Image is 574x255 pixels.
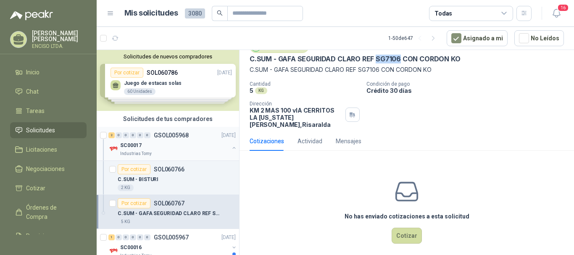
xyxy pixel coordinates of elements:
[336,137,361,146] div: Mensajes
[32,44,87,49] p: ENCISO LTDA.
[10,228,87,244] a: Remisiones
[10,180,87,196] a: Cotizar
[118,176,158,184] p: C.SUM - BISTURI
[116,234,122,240] div: 0
[250,101,342,107] p: Dirección
[144,234,150,240] div: 0
[154,234,189,240] p: GSOL005967
[130,234,136,240] div: 0
[32,30,87,42] p: [PERSON_NAME] [PERSON_NAME]
[97,50,239,111] div: Solicitudes de nuevos compradoresPor cotizarSOL060786[DATE] Juego de estacas solas60 UnidadesPor ...
[10,84,87,100] a: Chat
[108,132,115,138] div: 2
[10,142,87,158] a: Licitaciones
[10,122,87,138] a: Solicitudes
[250,55,460,63] p: C.SUM - GAFA SEGURIDAD CLARO REF SG7106 CON CORDON KO
[108,144,118,154] img: Company Logo
[185,8,205,18] span: 3080
[447,30,508,46] button: Asignado a mi
[124,7,178,19] h1: Mis solicitudes
[154,200,184,206] p: SOL060767
[130,132,136,138] div: 0
[26,68,39,77] span: Inicio
[10,64,87,80] a: Inicio
[120,142,142,150] p: SC00017
[26,164,65,174] span: Negociaciones
[118,198,150,208] div: Por cotizar
[557,4,569,12] span: 16
[10,103,87,119] a: Tareas
[97,195,239,229] a: Por cotizarSOL060767C.SUM - GAFA SEGURIDAD CLARO REF SG7106 CON CORDON KO5 KG
[26,145,57,154] span: Licitaciones
[250,107,342,128] p: KM 2 MAS 100 vIA CERRITOS LA [US_STATE] [PERSON_NAME] , Risaralda
[97,111,239,127] div: Solicitudes de tus compradores
[26,203,79,221] span: Órdenes de Compra
[137,234,143,240] div: 0
[514,30,564,46] button: No Leídos
[388,32,440,45] div: 1 - 50 de 647
[26,87,39,96] span: Chat
[345,212,469,221] h3: No has enviado cotizaciones a esta solicitud
[10,200,87,225] a: Órdenes de Compra
[250,137,284,146] div: Cotizaciones
[118,210,222,218] p: C.SUM - GAFA SEGURIDAD CLARO REF SG7106 CON CORDON KO
[118,164,150,174] div: Por cotizar
[108,130,237,157] a: 2 0 0 0 0 0 GSOL005968[DATE] Company LogoSC00017Industrias Tomy
[392,228,422,244] button: Cotizar
[217,10,223,16] span: search
[26,184,45,193] span: Cotizar
[116,132,122,138] div: 0
[123,234,129,240] div: 0
[298,137,322,146] div: Actividad
[26,126,55,135] span: Solicitudes
[120,244,142,252] p: SC00016
[250,81,360,87] p: Cantidad
[366,81,571,87] p: Condición de pago
[118,218,134,225] div: 5 KG
[255,87,267,94] div: KG
[250,65,564,74] p: C.SUM - GAFA SEGURIDAD CLARO REF SG7106 CON CORDON KO
[549,6,564,21] button: 16
[26,106,45,116] span: Tareas
[250,87,253,94] p: 5
[221,131,236,139] p: [DATE]
[123,132,129,138] div: 0
[10,10,53,20] img: Logo peakr
[108,234,115,240] div: 1
[100,53,236,60] button: Solicitudes de nuevos compradores
[26,231,57,241] span: Remisiones
[120,150,152,157] p: Industrias Tomy
[154,132,189,138] p: GSOL005968
[97,161,239,195] a: Por cotizarSOL060766C.SUM - BISTURI2 KG
[137,132,143,138] div: 0
[434,9,452,18] div: Todas
[366,87,571,94] p: Crédito 30 días
[144,132,150,138] div: 0
[154,166,184,172] p: SOL060766
[221,234,236,242] p: [DATE]
[10,161,87,177] a: Negociaciones
[118,184,134,191] div: 2 KG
